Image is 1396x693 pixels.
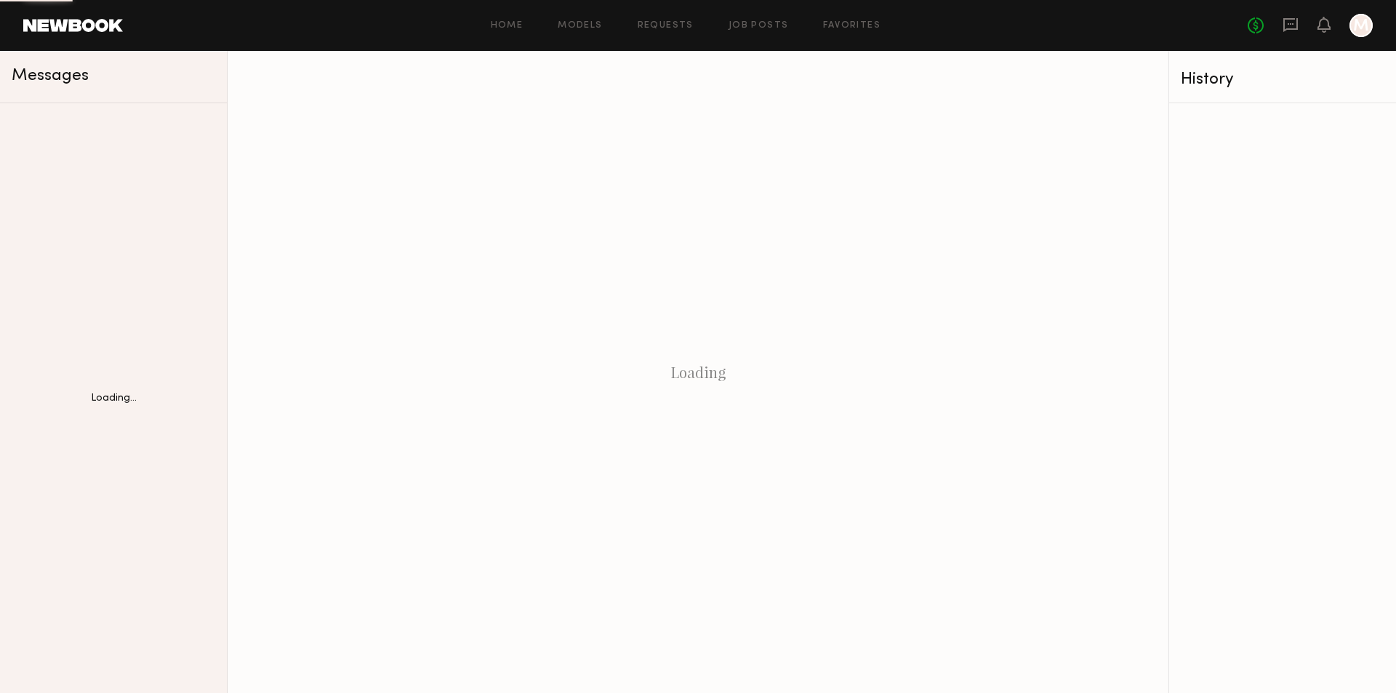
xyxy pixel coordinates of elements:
div: Loading... [91,393,137,404]
a: Requests [638,21,694,31]
span: Messages [12,68,89,84]
a: Home [491,21,523,31]
a: Favorites [823,21,880,31]
a: Models [558,21,602,31]
div: Loading [228,51,1168,693]
div: History [1181,71,1384,88]
a: Job Posts [729,21,789,31]
a: M [1349,14,1373,37]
